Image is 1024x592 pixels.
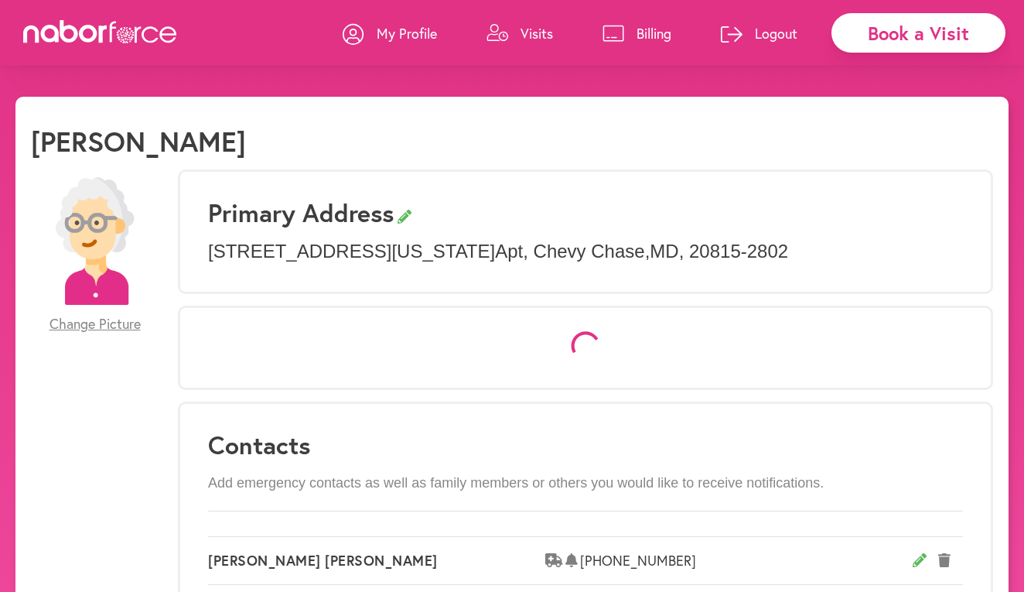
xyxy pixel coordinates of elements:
[208,553,545,570] span: [PERSON_NAME] [PERSON_NAME]
[31,125,246,158] h1: [PERSON_NAME]
[208,475,963,492] p: Add emergency contacts as well as family members or others you would like to receive notifications.
[831,13,1005,53] div: Book a Visit
[208,430,963,460] h3: Contacts
[208,198,963,228] h3: Primary Address
[343,10,437,56] a: My Profile
[521,24,553,43] p: Visits
[377,24,437,43] p: My Profile
[580,553,913,570] span: [PHONE_NUMBER]
[637,24,671,43] p: Billing
[208,241,963,263] p: [STREET_ADDRESS][US_STATE] Apt , Chevy Chase , MD , 20815-2802
[31,177,159,305] img: efc20bcf08b0dac87679abea64c1faab.png
[755,24,797,43] p: Logout
[486,10,553,56] a: Visits
[49,316,141,333] span: Change Picture
[602,10,671,56] a: Billing
[721,10,797,56] a: Logout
